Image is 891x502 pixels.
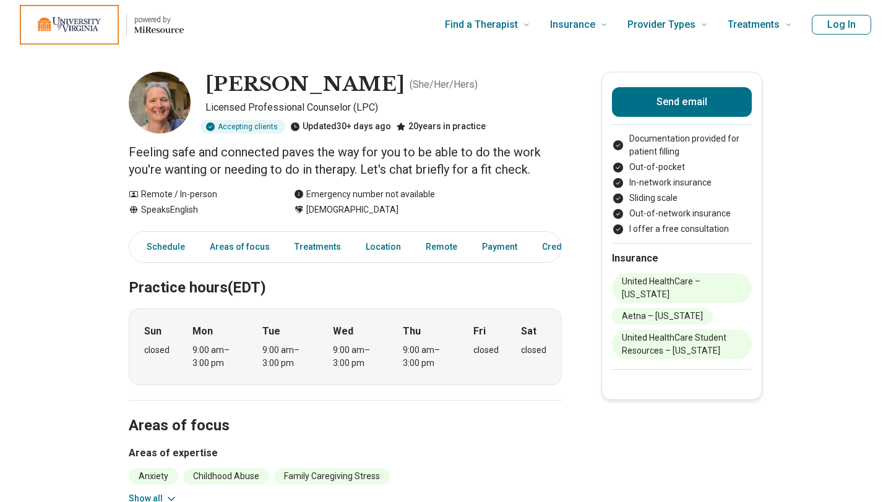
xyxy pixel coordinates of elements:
strong: Mon [192,324,213,339]
li: Anxiety [129,468,178,485]
li: Sliding scale [612,192,752,205]
button: Log In [812,15,871,35]
div: Remote / In-person [129,188,269,201]
li: Documentation provided for patient filling [612,132,752,158]
strong: Sun [144,324,161,339]
span: Treatments [728,16,780,33]
strong: Wed [333,324,353,339]
ul: Payment options [612,132,752,236]
div: 9:00 am – 3:00 pm [262,344,310,370]
h2: Practice hours (EDT) [129,248,562,299]
h3: Areas of expertise [129,446,562,461]
a: Credentials [535,234,604,260]
span: Provider Types [627,16,695,33]
div: 20 years in practice [396,120,486,134]
li: Out-of-pocket [612,161,752,174]
a: Payment [475,234,525,260]
div: When does the program meet? [129,308,562,385]
li: United HealthCare – [US_STATE] [612,273,752,303]
li: In-network insurance [612,176,752,189]
div: Accepting clients [200,120,285,134]
span: Find a Therapist [445,16,518,33]
p: Licensed Professional Counselor (LPC) [205,100,562,115]
a: Location [358,234,408,260]
span: [DEMOGRAPHIC_DATA] [306,203,398,216]
strong: Sat [521,324,536,339]
img: Ann Tourangeau, Licensed Professional Counselor (LPC) [129,72,191,134]
a: Treatments [287,234,348,260]
strong: Thu [403,324,421,339]
a: Remote [418,234,465,260]
p: Feeling safe and connected paves the way for you to be able to do the work you're wanting or need... [129,143,562,178]
strong: Fri [473,324,486,339]
strong: Tue [262,324,280,339]
li: United HealthCare Student Resources – [US_STATE] [612,330,752,359]
div: closed [144,344,170,357]
li: Aetna – [US_STATE] [612,308,713,325]
h1: [PERSON_NAME] [205,72,405,98]
button: Send email [612,87,752,117]
div: 9:00 am – 3:00 pm [403,344,450,370]
li: Family Caregiving Stress [274,468,390,485]
div: 9:00 am – 3:00 pm [333,344,381,370]
h2: Areas of focus [129,386,562,436]
p: ( She/Her/Hers ) [410,77,478,92]
a: Home page [20,5,184,45]
div: closed [473,344,499,357]
div: Emergency number not available [294,188,435,201]
a: Schedule [132,234,192,260]
li: Childhood Abuse [183,468,269,485]
span: Insurance [550,16,595,33]
p: powered by [134,15,184,25]
li: I offer a free consultation [612,223,752,236]
li: Out-of-network insurance [612,207,752,220]
div: 9:00 am – 3:00 pm [192,344,240,370]
a: Areas of focus [202,234,277,260]
div: closed [521,344,546,357]
h2: Insurance [612,251,752,266]
div: Updated 30+ days ago [290,120,391,134]
div: Speaks English [129,203,269,216]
